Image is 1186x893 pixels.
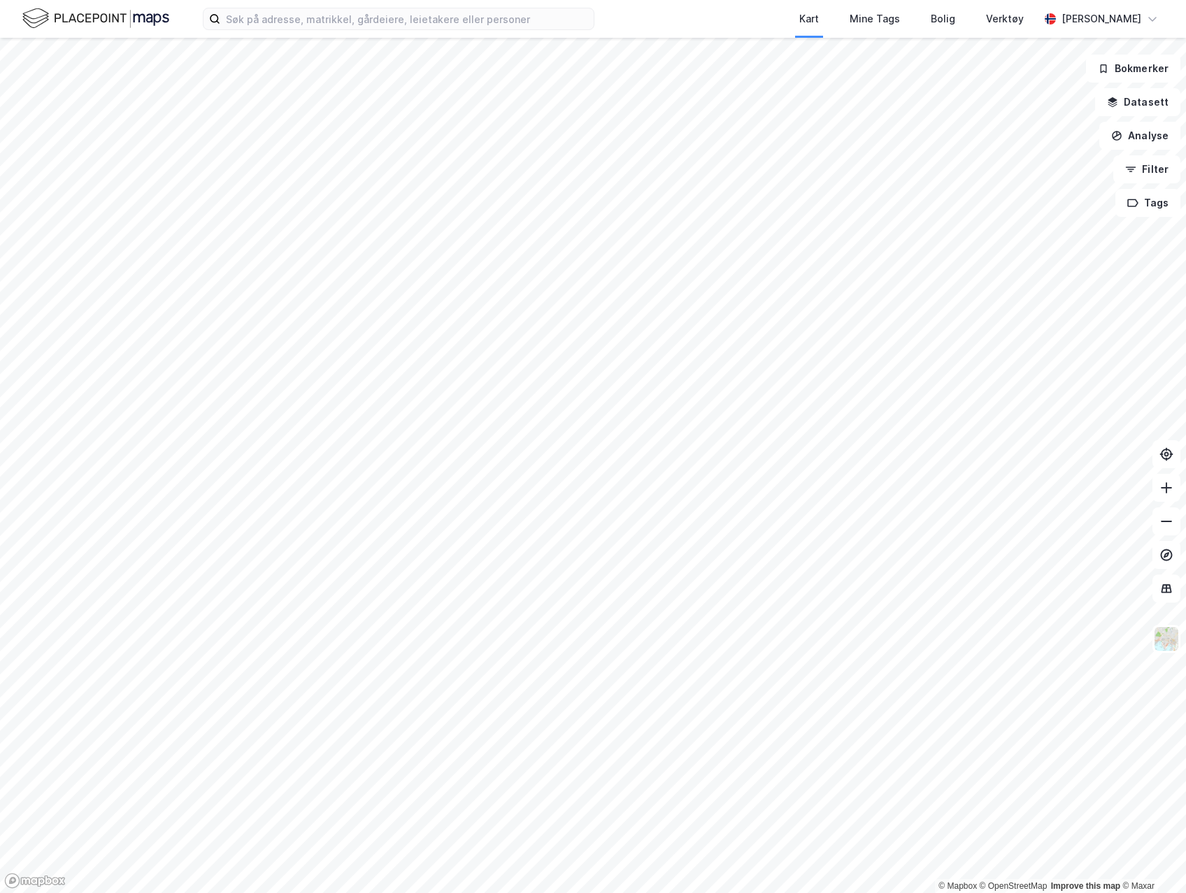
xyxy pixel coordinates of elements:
a: Improve this map [1051,881,1120,891]
button: Analyse [1099,122,1180,150]
a: OpenStreetMap [980,881,1048,891]
img: Z [1153,626,1180,652]
button: Filter [1113,155,1180,183]
img: logo.f888ab2527a4732fd821a326f86c7f29.svg [22,6,169,31]
div: [PERSON_NAME] [1062,10,1141,27]
div: Verktøy [986,10,1024,27]
a: Mapbox [938,881,977,891]
input: Søk på adresse, matrikkel, gårdeiere, leietakere eller personer [220,8,594,29]
button: Bokmerker [1086,55,1180,83]
div: Kart [799,10,819,27]
div: Bolig [931,10,955,27]
div: Mine Tags [850,10,900,27]
button: Datasett [1095,88,1180,116]
a: Mapbox homepage [4,873,66,889]
iframe: Chat Widget [1116,826,1186,893]
button: Tags [1115,189,1180,217]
